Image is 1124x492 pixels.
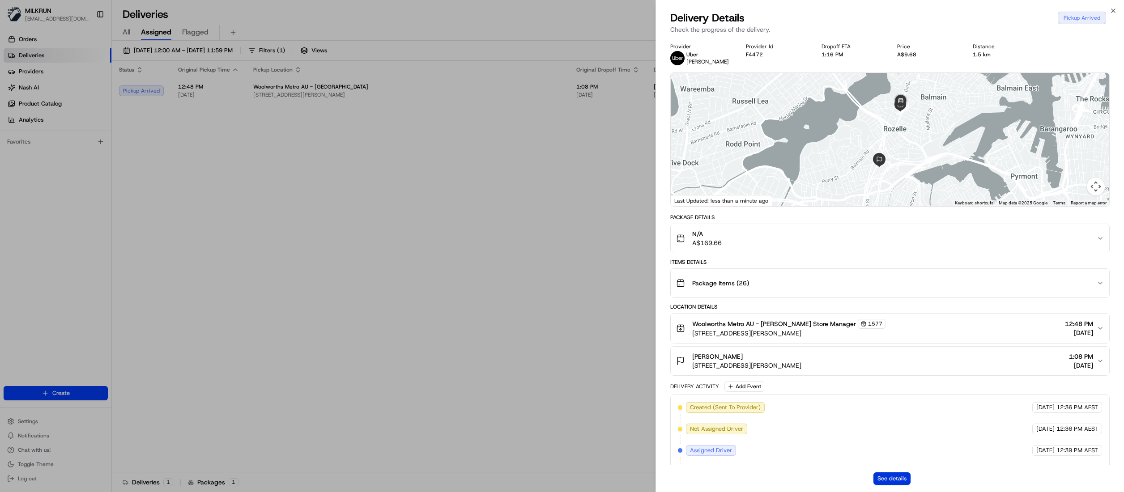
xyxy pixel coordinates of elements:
div: Package Details [670,214,1110,221]
div: 1.5 km [973,51,1034,58]
div: Delivery Activity [670,383,719,390]
span: [DATE] [1036,446,1055,454]
span: Map data ©2025 Google [999,200,1047,205]
div: Distance [973,43,1034,50]
div: Price [897,43,958,50]
span: Delivery Details [670,11,745,25]
span: [PERSON_NAME] [686,58,729,65]
button: Keyboard shortcuts [955,200,993,206]
button: Woolworths Metro AU - [PERSON_NAME] Store Manager1577[STREET_ADDRESS][PERSON_NAME]12:48 PM[DATE] [671,314,1109,343]
button: F4472 [746,51,763,58]
a: Terms (opens in new tab) [1053,200,1065,205]
span: [DATE] [1036,425,1055,433]
button: Map camera controls [1087,178,1105,195]
span: Not Assigned Driver [690,425,743,433]
div: 3 [910,74,920,84]
span: Woolworths Metro AU - [PERSON_NAME] Store Manager [692,319,856,328]
a: Open this area in Google Maps (opens a new window) [673,195,702,206]
span: Created (Sent To Provider) [690,403,761,411]
button: [PERSON_NAME][STREET_ADDRESS][PERSON_NAME]1:08 PM[DATE] [671,347,1109,375]
button: Add Event [724,381,764,392]
span: [STREET_ADDRESS][PERSON_NAME] [692,329,886,338]
span: A$169.66 [692,238,722,247]
img: uber-new-logo.jpeg [670,51,685,65]
div: 2 [910,74,920,84]
span: 12:39 PM AEST [1056,446,1098,454]
span: [DATE] [1065,328,1093,337]
span: Package Items ( 26 ) [692,279,749,288]
div: A$9.68 [897,51,958,58]
span: 12:36 PM AEST [1056,403,1098,411]
span: N/A [692,229,722,238]
span: 12:48 PM [1065,319,1093,328]
div: 1:16 PM [822,51,883,58]
div: Last Updated: less than a minute ago [671,195,772,206]
span: 12:36 PM AEST [1056,425,1098,433]
div: Items Details [670,259,1110,266]
span: [PERSON_NAME] [692,352,743,361]
div: Location Details [670,303,1110,310]
span: 1:08 PM [1069,352,1093,361]
img: Google [673,195,702,206]
span: [STREET_ADDRESS][PERSON_NAME] [692,361,801,370]
div: Provider [670,43,732,50]
button: Package Items (26) [671,269,1109,297]
button: See details [873,472,911,485]
div: Dropoff ETA [822,43,883,50]
span: Uber [686,51,698,58]
p: Check the progress of the delivery. [670,25,1110,34]
span: 1577 [868,320,882,327]
span: [DATE] [1036,403,1055,411]
div: Provider Id [746,43,807,50]
span: [DATE] [1069,361,1093,370]
button: N/AA$169.66 [671,224,1109,253]
a: Report a map error [1071,200,1107,205]
span: Assigned Driver [690,446,732,454]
